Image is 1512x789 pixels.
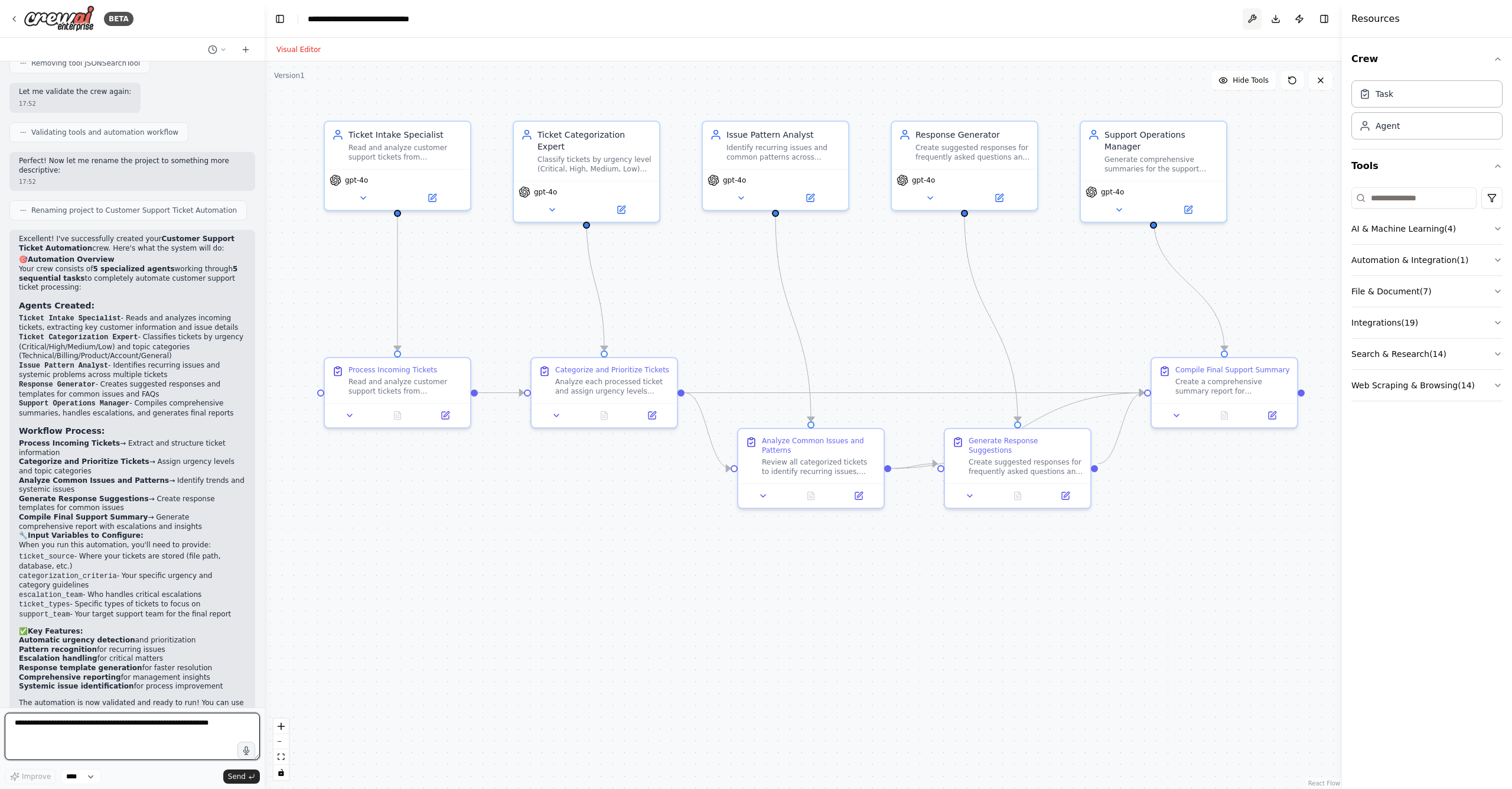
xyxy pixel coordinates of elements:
[723,176,746,185] span: gpt-4o
[19,476,169,485] strong: Analyze Common Issues and Patterns
[726,143,841,162] div: Identify recurring issues and common patterns across multiple tickets, tracking frequency of simi...
[324,357,471,428] div: Process Incoming TicketsRead and analyze customer support tickets from {ticket_source}. Extract k...
[770,217,817,421] g: Edge from f9a1ac2f-95b3-4e33-8e25-8106203255a6 to cb1a609f-00c6-4729-8de9-0ef314d79be4
[348,129,463,141] div: Ticket Intake Specialist
[19,664,246,673] li: for faster resolution
[19,399,246,418] li: - Compiles comprehensive summaries, handles escalations, and generates final reports
[581,217,610,350] g: Edge from f6117130-09ed-4ac1-ab84-cf38809a53a4 to f3b0d522-7560-43d8-816c-582a7718877c
[348,365,437,375] div: Process Incoming Tickets
[762,436,876,455] div: Analyze Common Issues and Patterns
[537,129,652,152] div: Ticket Categorization Expert
[19,600,246,610] li: - Specific types of tickets to focus on
[28,255,114,264] strong: Automation Overview
[22,772,51,781] span: Improve
[19,314,246,333] li: - Reads and analyzes incoming tickets, extracting key customer information and issue details
[274,71,305,80] div: Version 1
[19,265,246,293] p: Your crew consists of working through to completely automate customer support ticket processing:
[19,664,142,672] strong: Response template generation
[530,357,678,428] div: Categorize and Prioritize TicketsAnalyze each processed ticket and assign urgency levels (Critica...
[891,458,937,475] g: Edge from cb1a609f-00c6-4729-8de9-0ef314d79be4 to 9bcedfae-c71a-4dc0-b7ef-f2b3b7d820d8
[236,43,255,57] button: Start a new chat
[1351,43,1503,76] button: Crew
[19,645,246,655] li: for recurring issues
[228,772,246,781] span: Send
[19,636,135,644] strong: Automatic urgency detection
[19,682,134,690] strong: Systemic issue identification
[19,400,129,408] code: Support Operations Manager
[19,87,131,97] p: Let me validate the crew again:
[19,572,246,590] li: - Your specific urgency and category guidelines
[31,206,237,215] span: Renaming project to Customer Support Ticket Automation
[272,11,288,27] button: Hide left sidebar
[19,333,138,342] code: Ticket Categorization Expert
[273,719,289,780] div: React Flow controls
[19,600,70,609] code: ticket_types
[1351,76,1503,149] div: Crew
[1045,489,1086,503] button: Open in side panel
[19,699,246,735] p: The automation is now validated and ready to run! You can use it to process any batch of customer...
[19,541,246,550] p: When you run this automation, you'll need to provide:
[1148,217,1230,350] g: Edge from a6dba3f2-6185-42ea-a579-aacc28caf6a0 to 5a86d17a-d9b5-495d-ad56-d0c2921d0fbc
[19,301,94,310] strong: Agents Created:
[19,99,131,108] div: 17:52
[478,387,524,399] g: Edge from 4a1e571d-3933-4229-95ab-fc0cb5a88a07 to f3b0d522-7560-43d8-816c-582a7718877c
[348,143,463,162] div: Read and analyze customer support tickets from {ticket_source}, extracting key information includ...
[1080,121,1227,223] div: Support Operations ManagerGenerate comprehensive summaries for the support team, coordinate escal...
[19,314,121,323] code: Ticket Intake Specialist
[1351,276,1503,307] button: File & Document(7)
[19,495,246,513] li: → Create response templates for common issues
[1200,408,1250,423] button: No output available
[1351,183,1503,411] div: Tools
[1351,307,1503,338] button: Integrations(19)
[203,43,232,57] button: Switch to previous chat
[19,439,246,457] li: → Extract and structure ticket information
[19,362,108,370] code: Issue Pattern Analyst
[1104,129,1219,152] div: Support Operations Manager
[1252,408,1292,423] button: Open in side panel
[93,265,174,273] strong: 5 specialized agents
[1351,150,1503,183] button: Tools
[324,121,471,211] div: Ticket Intake SpecialistRead and analyze customer support tickets from {ticket_source}, extractin...
[915,129,1030,141] div: Response Generator
[685,387,731,475] g: Edge from f3b0d522-7560-43d8-816c-582a7718877c to cb1a609f-00c6-4729-8de9-0ef314d79be4
[399,191,465,205] button: Open in side panel
[555,377,670,396] div: Analyze each processed ticket and assign urgency levels (Critical, High, Medium, Low) and topic c...
[993,489,1043,503] button: No output available
[19,476,246,495] li: → Identify trends and systemic issues
[19,673,246,683] li: for management insights
[5,769,56,784] button: Improve
[19,636,246,645] li: and prioritization
[762,457,876,476] div: Review all categorized tickets to identify recurring issues, common patterns, and potential syste...
[1376,88,1393,100] div: Task
[28,627,83,635] strong: Key Features:
[19,235,246,253] p: Excellent! I've successfully created your crew. Here's what the system will do:
[537,155,652,174] div: Classify tickets by urgency level (Critical, High, Medium, Low) and topic categories (Technical, ...
[308,13,441,25] nav: breadcrumb
[1351,213,1503,244] button: AI & Machine Learning(4)
[534,187,557,197] span: gpt-4o
[345,176,368,185] span: gpt-4o
[737,428,885,509] div: Analyze Common Issues and PatternsReview all categorized tickets to identify recurring issues, co...
[31,59,140,68] span: Removing tool JSONSearchTool
[19,157,246,175] p: Perfect! Now let me rename the project to something more descriptive:
[19,553,74,561] code: ticket_source
[19,265,237,283] strong: 5 sequential tasks
[838,489,879,503] button: Open in side panel
[273,749,289,765] button: fit view
[19,673,121,681] strong: Comprehensive reporting
[726,129,841,141] div: Issue Pattern Analyst
[1351,245,1503,275] button: Automation & Integration(1)
[1155,203,1221,217] button: Open in side panel
[19,610,246,620] li: - Your target support team for the final report
[19,177,246,186] div: 17:52
[19,627,246,637] h2: ✅
[19,572,117,580] code: categorization_criteria
[19,591,83,599] code: escalation_team
[1101,187,1124,197] span: gpt-4o
[1211,71,1276,90] button: Hide Tools
[223,769,260,784] button: Send
[104,12,133,26] div: BETA
[1316,11,1332,27] button: Hide right sidebar
[373,408,423,423] button: No output available
[1175,365,1290,375] div: Compile Final Support Summary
